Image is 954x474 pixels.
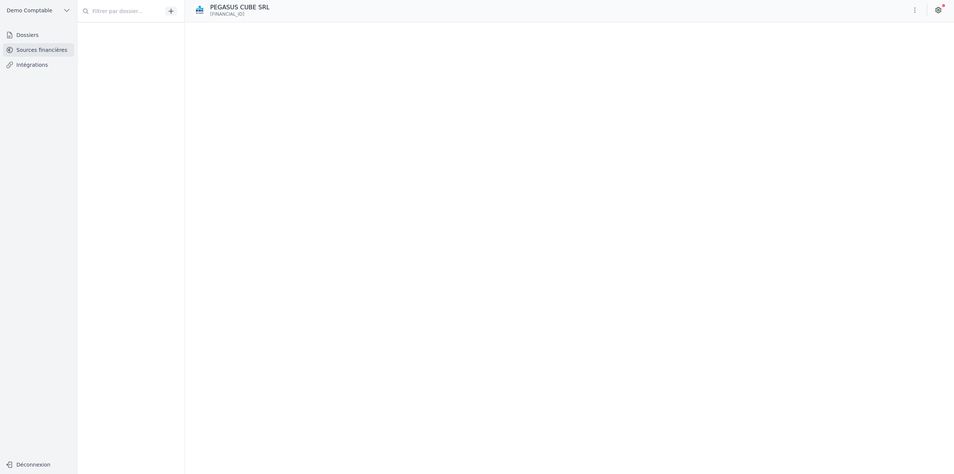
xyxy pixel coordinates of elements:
[3,43,74,57] a: Sources financières
[7,7,52,14] span: Demo Comptable
[210,3,269,12] p: PEGASUS CUBE SRL
[3,4,74,16] button: Demo Comptable
[194,4,206,16] img: KBC_BRUSSELS_KREDBEBB.png
[78,4,162,18] input: Filtrer par dossier...
[210,11,244,17] span: [FINANCIAL_ID]
[3,28,74,42] a: Dossiers
[3,459,74,471] button: Déconnexion
[3,58,74,72] a: Intégrations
